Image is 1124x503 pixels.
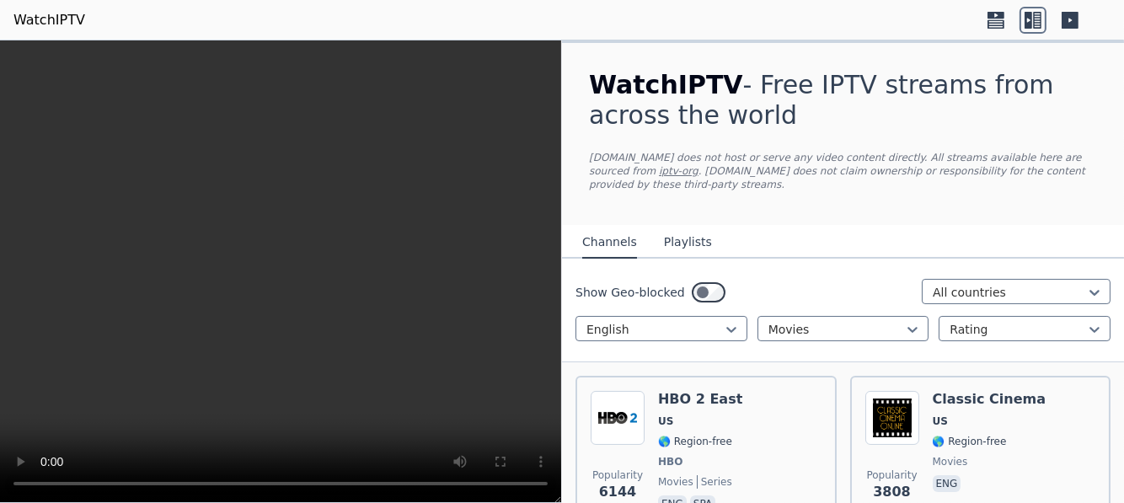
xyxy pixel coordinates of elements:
button: Channels [582,227,637,259]
img: Classic Cinema [865,391,919,445]
label: Show Geo-blocked [575,284,685,301]
a: iptv-org [659,165,698,177]
span: Popularity [592,468,643,482]
img: HBO 2 East [591,391,645,445]
span: series [697,475,732,489]
h1: - Free IPTV streams from across the world [589,70,1097,131]
p: [DOMAIN_NAME] does not host or serve any video content directly. All streams available here are s... [589,151,1097,191]
p: eng [933,475,961,492]
span: WatchIPTV [589,70,743,99]
span: Popularity [866,468,917,482]
h6: HBO 2 East [658,391,742,408]
span: US [933,415,948,428]
span: movies [933,455,968,468]
h6: Classic Cinema [933,391,1046,408]
span: 6144 [599,482,637,502]
span: HBO [658,455,682,468]
span: 🌎 Region-free [658,435,732,448]
span: US [658,415,673,428]
span: 3808 [873,482,911,502]
a: WatchIPTV [13,10,85,30]
button: Playlists [664,227,712,259]
span: movies [658,475,693,489]
span: 🌎 Region-free [933,435,1007,448]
